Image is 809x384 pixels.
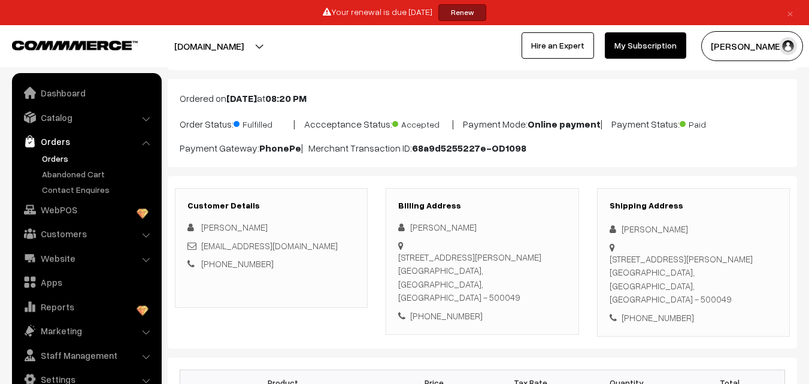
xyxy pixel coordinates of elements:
[15,271,157,293] a: Apps
[265,92,307,104] b: 08:20 PM
[528,118,601,130] b: Online payment
[412,142,526,154] b: 68a9d5255227e-OD1098
[187,201,355,211] h3: Customer Details
[132,31,286,61] button: [DOMAIN_NAME]
[15,107,157,128] a: Catalog
[610,252,777,306] div: [STREET_ADDRESS][PERSON_NAME] [GEOGRAPHIC_DATA], [GEOGRAPHIC_DATA], [GEOGRAPHIC_DATA] - 500049
[782,5,798,20] a: ×
[180,141,785,155] p: Payment Gateway: | Merchant Transaction ID:
[12,37,117,52] a: COMMMERCE
[610,222,777,236] div: [PERSON_NAME]
[605,32,686,59] a: My Subscription
[15,344,157,366] a: Staff Management
[522,32,594,59] a: Hire an Expert
[398,309,566,323] div: [PHONE_NUMBER]
[392,115,452,131] span: Accepted
[201,240,338,251] a: [EMAIL_ADDRESS][DOMAIN_NAME]
[701,31,803,61] button: [PERSON_NAME]
[610,201,777,211] h3: Shipping Address
[259,142,301,154] b: PhonePe
[201,258,274,269] a: [PHONE_NUMBER]
[15,320,157,341] a: Marketing
[201,222,268,232] span: [PERSON_NAME]
[15,247,157,269] a: Website
[39,183,157,196] a: Contact Enquires
[398,201,566,211] h3: Billing Address
[15,296,157,318] a: Reports
[398,250,566,304] div: [STREET_ADDRESS][PERSON_NAME] [GEOGRAPHIC_DATA], [GEOGRAPHIC_DATA], [GEOGRAPHIC_DATA] - 500049
[15,82,157,104] a: Dashboard
[12,41,138,50] img: COMMMERCE
[4,4,805,21] div: Your renewal is due [DATE]
[779,37,797,55] img: user
[39,168,157,180] a: Abandoned Cart
[15,223,157,244] a: Customers
[39,152,157,165] a: Orders
[438,4,486,21] a: Renew
[226,92,257,104] b: [DATE]
[180,115,785,131] p: Order Status: | Accceptance Status: | Payment Mode: | Payment Status:
[15,131,157,152] a: Orders
[610,311,777,325] div: [PHONE_NUMBER]
[15,199,157,220] a: WebPOS
[398,220,566,234] div: [PERSON_NAME]
[234,115,293,131] span: Fulfilled
[180,91,785,105] p: Ordered on at
[680,115,740,131] span: Paid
